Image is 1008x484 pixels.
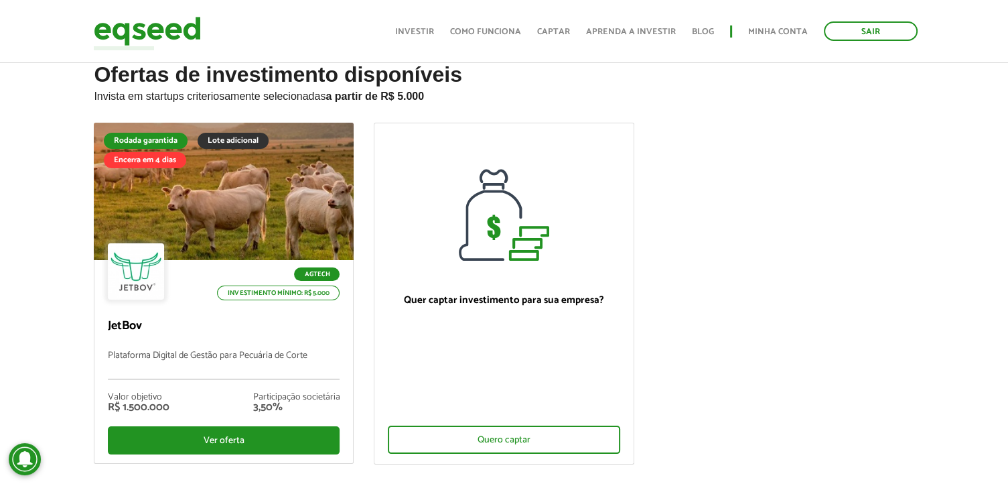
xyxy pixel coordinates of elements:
[108,319,340,334] p: JetBov
[94,123,354,464] a: Rodada garantida Lote adicional Encerra em 4 dias Agtech Investimento mínimo: R$ 5.000 JetBov Pla...
[94,13,201,49] img: EqSeed
[395,27,434,36] a: Investir
[108,393,169,402] div: Valor objetivo
[824,21,918,41] a: Sair
[326,90,424,102] strong: a partir de R$ 5.000
[94,86,914,103] p: Invista em startups criteriosamente selecionadas
[748,27,808,36] a: Minha conta
[104,152,186,168] div: Encerra em 4 dias
[374,123,634,465] a: Quer captar investimento para sua empresa? Quero captar
[253,402,340,413] div: 3,50%
[450,27,521,36] a: Como funciona
[108,426,340,455] div: Ver oferta
[388,426,620,454] div: Quero captar
[388,294,620,306] p: Quer captar investimento para sua empresa?
[217,286,340,300] p: Investimento mínimo: R$ 5.000
[692,27,714,36] a: Blog
[537,27,570,36] a: Captar
[94,63,914,123] h2: Ofertas de investimento disponíveis
[294,267,340,281] p: Agtech
[104,133,188,149] div: Rodada garantida
[108,351,340,379] p: Plataforma Digital de Gestão para Pecuária de Corte
[108,402,169,413] div: R$ 1.500.000
[586,27,676,36] a: Aprenda a investir
[253,393,340,402] div: Participação societária
[198,133,269,149] div: Lote adicional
